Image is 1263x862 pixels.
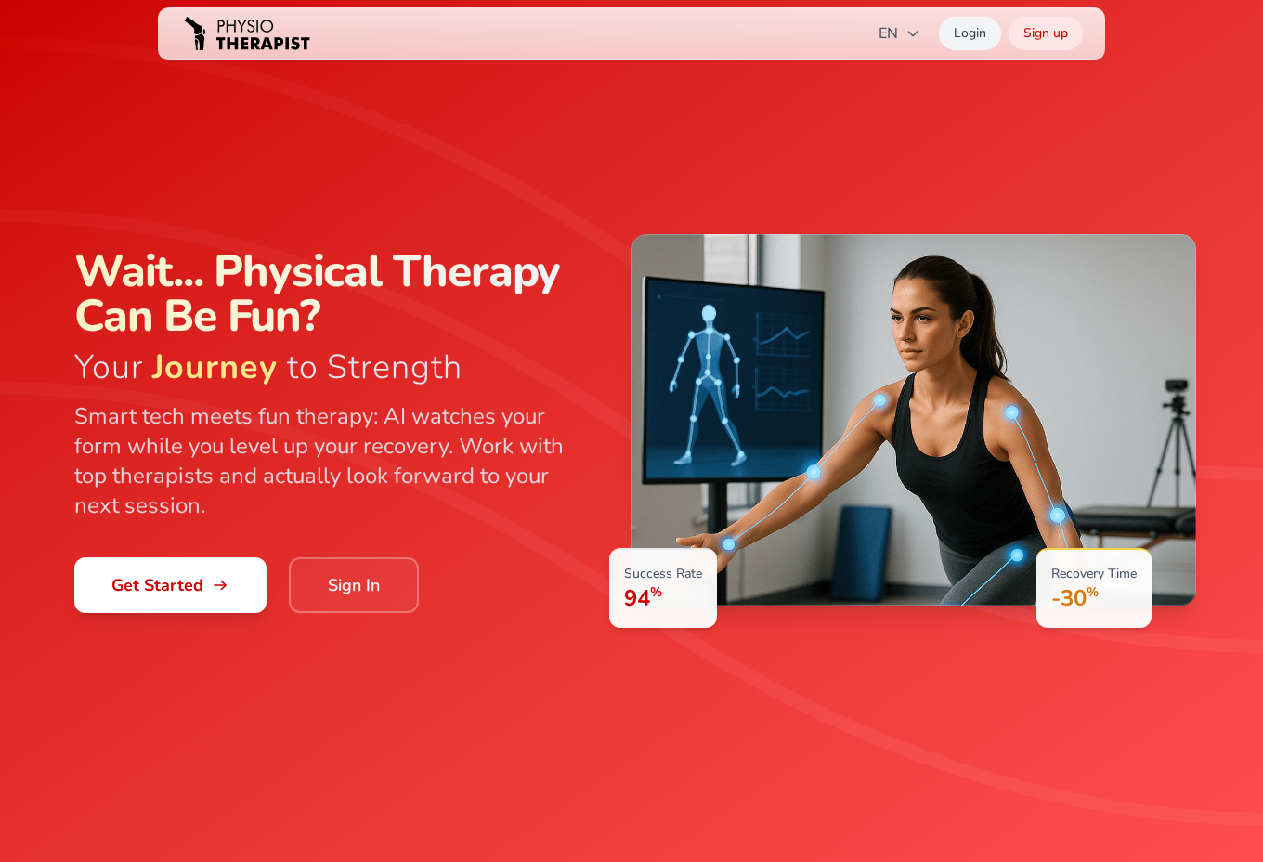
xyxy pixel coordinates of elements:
span: EN [879,22,920,45]
span: Journey [152,345,278,390]
span: Your to Strength [74,349,594,386]
p: Smart tech meets fun therapy: AI watches your form while you level up your recovery. Work with to... [74,401,594,520]
p: Success Rate [624,565,702,583]
p: 94 [624,583,702,613]
img: PHYSIOTHERAPISTRU logo [180,7,314,60]
span: Wait... Physical Therapy Can Be Fun? [74,249,594,338]
a: Get Started [74,557,267,613]
a: Sign up [1009,17,1083,50]
a: Sign In [289,557,419,613]
button: EN [867,15,931,52]
a: Login [939,17,1001,50]
span: Get Started [111,572,229,598]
